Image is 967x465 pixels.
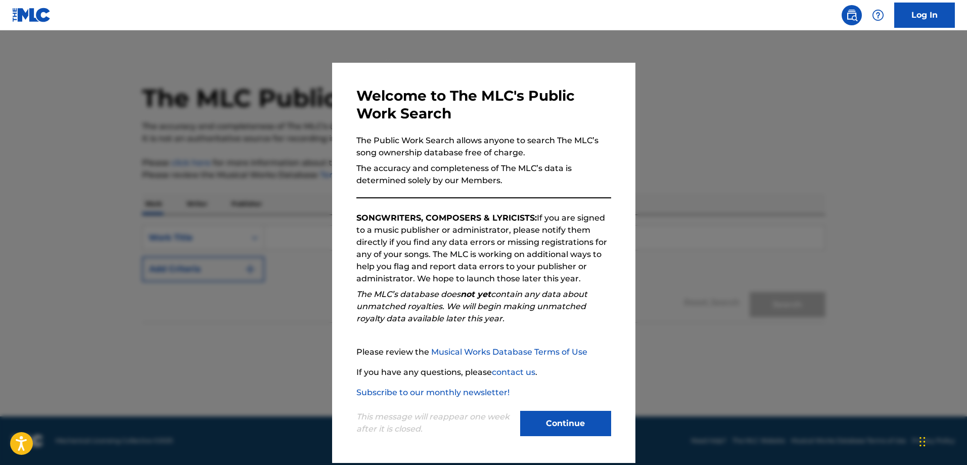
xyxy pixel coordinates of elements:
[894,3,955,28] a: Log In
[916,416,967,465] iframe: Chat Widget
[520,411,611,436] button: Continue
[356,213,537,223] strong: SONGWRITERS, COMPOSERS & LYRICISTS:
[356,346,611,358] p: Please review the
[356,289,587,323] em: The MLC’s database does contain any data about unmatched royalties. We will begin making unmatche...
[356,87,611,122] h3: Welcome to The MLC's Public Work Search
[461,289,491,299] strong: not yet
[356,212,611,285] p: If you are signed to a music publisher or administrator, please notify them directly if you find ...
[919,427,926,457] div: Drag
[12,8,51,22] img: MLC Logo
[356,411,514,435] p: This message will reappear one week after it is closed.
[356,366,611,378] p: If you have any questions, please .
[842,5,862,25] a: Public Search
[846,9,858,21] img: search
[356,388,510,397] a: Subscribe to our monthly newsletter!
[492,367,535,377] a: contact us
[868,5,888,25] div: Help
[431,347,587,357] a: Musical Works Database Terms of Use
[356,162,611,187] p: The accuracy and completeness of The MLC’s data is determined solely by our Members.
[872,9,884,21] img: help
[356,135,611,159] p: The Public Work Search allows anyone to search The MLC’s song ownership database free of charge.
